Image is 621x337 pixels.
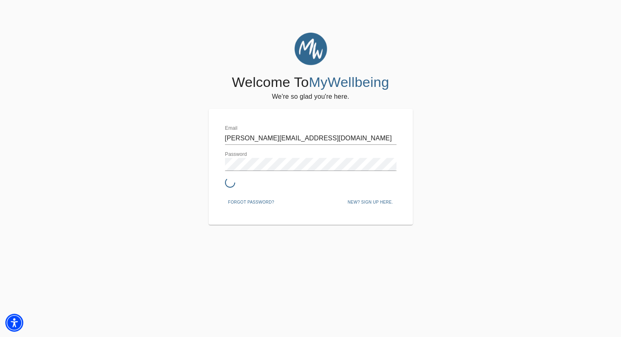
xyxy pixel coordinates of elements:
[309,74,389,90] span: MyWellbeing
[347,199,393,206] span: New? Sign up here.
[225,196,278,208] button: Forgot password?
[225,126,238,131] label: Email
[225,152,247,157] label: Password
[344,196,396,208] button: New? Sign up here.
[232,74,389,91] h4: Welcome To
[272,91,349,102] h6: We're so glad you're here.
[225,198,278,205] a: Forgot password?
[5,314,23,332] div: Accessibility Menu
[294,33,327,65] img: MyWellbeing
[228,199,274,206] span: Forgot password?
